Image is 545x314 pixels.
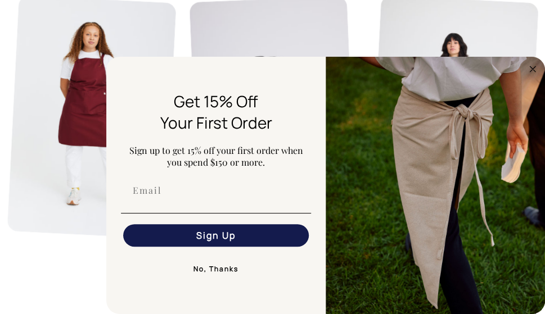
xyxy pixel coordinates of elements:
span: Sign up to get 15% off your first order when you spend $150 or more. [129,144,303,168]
div: FLYOUT Form [106,57,545,314]
input: Email [123,179,309,202]
img: 5e34ad8f-4f05-4173-92a8-ea475ee49ac9.jpeg [326,57,545,314]
button: Sign Up [123,224,309,247]
span: Your First Order [160,112,272,133]
button: No, Thanks [121,258,311,280]
img: underline [121,213,311,213]
span: Get 15% Off [174,90,258,112]
button: Close dialog [526,62,539,76]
